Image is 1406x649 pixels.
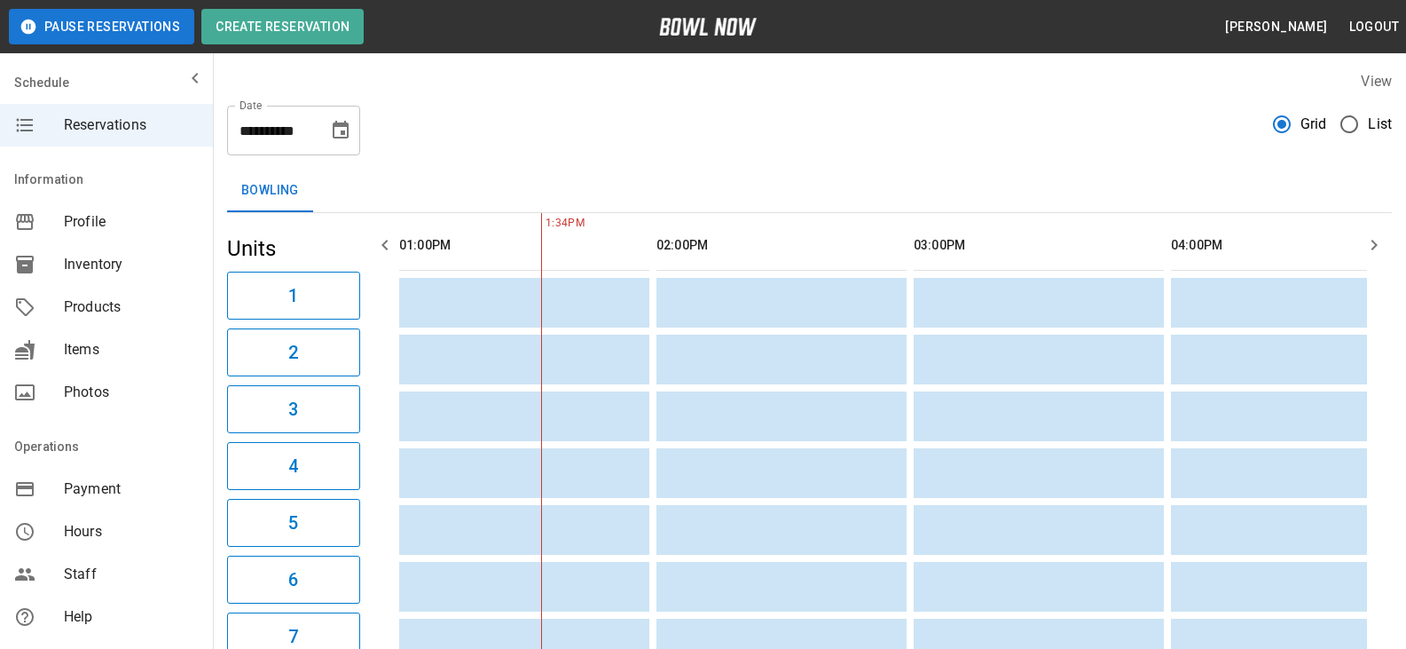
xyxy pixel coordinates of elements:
[227,328,360,376] button: 2
[227,442,360,490] button: 4
[64,382,199,403] span: Photos
[288,452,298,480] h6: 4
[201,9,364,44] button: Create Reservation
[227,385,360,433] button: 3
[288,281,298,310] h6: 1
[541,215,546,233] span: 1:34PM
[9,9,194,44] button: Pause Reservations
[64,339,199,360] span: Items
[399,220,649,271] th: 01:00PM
[227,499,360,547] button: 5
[1361,73,1392,90] label: View
[1300,114,1327,135] span: Grid
[914,220,1164,271] th: 03:00PM
[64,297,199,318] span: Products
[288,566,298,594] h6: 6
[227,272,360,320] button: 1
[64,564,199,585] span: Staff
[227,556,360,604] button: 6
[323,113,358,148] button: Choose date, selected date is Sep 6, 2025
[1368,114,1392,135] span: List
[1342,11,1406,44] button: Logout
[64,479,199,500] span: Payment
[64,211,199,233] span: Profile
[64,606,199,628] span: Help
[288,509,298,537] h6: 5
[227,170,313,212] button: Bowling
[227,234,360,263] h5: Units
[64,254,199,275] span: Inventory
[288,395,298,423] h6: 3
[227,170,1392,212] div: inventory tabs
[64,521,199,542] span: Hours
[656,220,907,271] th: 02:00PM
[64,115,199,136] span: Reservations
[659,18,757,36] img: logo
[1218,11,1334,44] button: [PERSON_NAME]
[288,338,298,367] h6: 2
